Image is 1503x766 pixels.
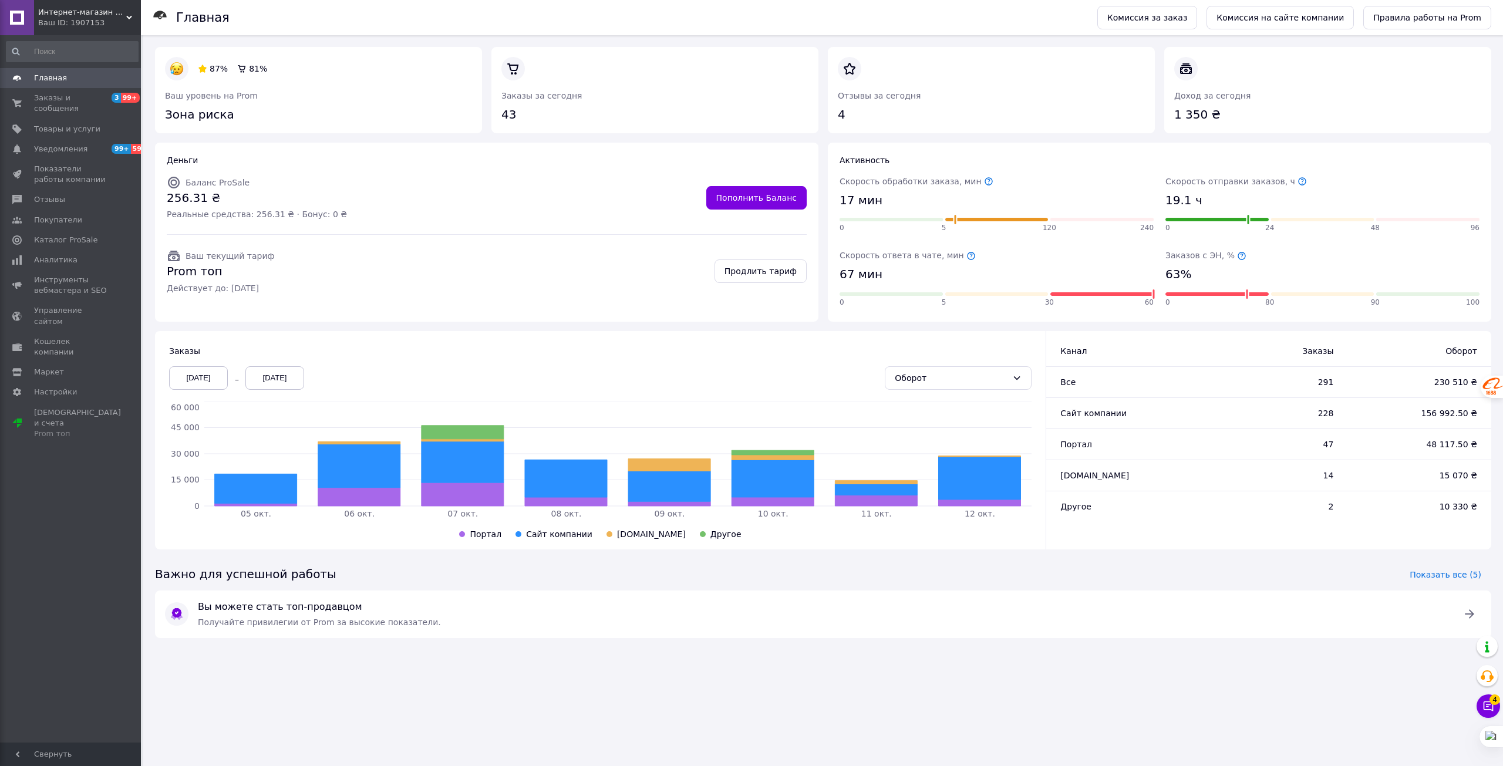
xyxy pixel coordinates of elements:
[895,372,1007,384] div: Оборот
[1060,502,1091,511] span: Другое
[840,251,976,260] span: Скорость ответа в чате, мин
[526,529,592,539] span: Сайт компании
[344,509,375,518] tspan: 06 окт.
[840,156,889,165] span: Активность
[1265,223,1274,233] span: 24
[34,305,109,326] span: Управление сайтом
[34,164,109,185] span: Показатели работы компании
[1363,6,1491,29] a: Правила работы на Prom
[1209,376,1334,388] span: 291
[1357,407,1477,419] span: 156 992.50 ₴
[1097,6,1198,29] a: Комиссия за заказ
[6,41,139,62] input: Поиск
[1209,438,1334,450] span: 47
[121,93,140,103] span: 99+
[1060,377,1076,387] span: Все
[186,251,274,261] span: Ваш текущий тариф
[1489,694,1500,705] span: 4
[38,18,141,28] div: Ваш ID: 1907153
[34,367,64,377] span: Маркет
[34,407,121,440] span: [DEMOGRAPHIC_DATA] и счета
[1165,266,1191,283] span: 63%
[840,177,993,186] span: Скорость обработки заказа, мин
[167,156,198,165] span: Деньги
[861,509,892,518] tspan: 11 окт.
[1165,223,1170,233] span: 0
[617,529,686,539] span: [DOMAIN_NAME]
[167,263,274,280] span: Prom топ
[1207,6,1354,29] a: Комиссия на сайте компании
[1043,223,1056,233] span: 120
[551,509,581,518] tspan: 08 окт.
[965,509,995,518] tspan: 12 окт.
[34,235,97,245] span: Каталог ProSale
[241,509,271,518] tspan: 05 окт.
[1145,298,1154,308] span: 60
[1357,438,1477,450] span: 48 117.50 ₴
[34,428,121,439] div: Prom топ
[1371,298,1380,308] span: 90
[942,298,946,308] span: 5
[34,336,109,357] span: Кошелек компании
[34,73,67,83] span: Главная
[1165,251,1246,260] span: Заказов с ЭН, %
[34,275,109,296] span: Инструменты вебмастера и SEO
[171,403,200,412] tspan: 60 000
[942,223,946,233] span: 5
[131,144,144,154] span: 59
[1209,501,1334,512] span: 2
[245,366,304,390] div: [DATE]
[198,600,1448,614] span: Вы можете стать топ-продавцом
[1265,298,1274,308] span: 80
[167,282,274,294] span: Действует до: [DATE]
[34,387,77,397] span: Настройки
[171,475,200,484] tspan: 15 000
[715,259,807,283] a: Продлить тариф
[112,144,131,154] span: 99+
[171,449,200,458] tspan: 30 000
[758,509,788,518] tspan: 10 окт.
[1471,223,1480,233] span: 96
[1209,470,1334,481] span: 14
[1209,345,1334,357] span: Заказы
[186,178,250,187] span: Баланс ProSale
[1357,501,1477,512] span: 10 330 ₴
[840,298,844,308] span: 0
[1165,192,1202,209] span: 19.1 ч
[655,509,685,518] tspan: 09 окт.
[1165,298,1170,308] span: 0
[249,64,267,73] span: 81%
[1140,223,1154,233] span: 240
[34,124,100,134] span: Товары и услуги
[1045,298,1054,308] span: 30
[1060,471,1129,480] span: [DOMAIN_NAME]
[34,215,82,225] span: Покупатели
[1357,470,1477,481] span: 15 070 ₴
[112,93,121,103] span: 3
[1357,376,1477,388] span: 230 510 ₴
[710,529,742,539] span: Другое
[167,190,347,207] span: 256.31 ₴
[167,208,347,220] span: Реальные средства: 256.31 ₴ · Бонус: 0 ₴
[840,266,882,283] span: 67 мин
[194,501,200,511] tspan: 0
[1165,177,1307,186] span: Скорость отправки заказов, ч
[38,7,126,18] span: Интернет-магазин "Бленда-Шоп"
[1357,345,1477,357] span: Оборот
[155,590,1491,638] a: Вы можете стать топ-продавцомПолучайте привилегии от Prom за высокие показатели.
[34,194,65,205] span: Отзывы
[840,192,882,209] span: 17 мин
[1060,440,1092,449] span: Портал
[840,223,844,233] span: 0
[1209,407,1334,419] span: 228
[155,566,336,583] span: Важно для успешной работы
[169,366,228,390] div: [DATE]
[171,423,200,432] tspan: 45 000
[706,186,807,210] a: Пополнить Баланс
[447,509,478,518] tspan: 07 окт.
[176,11,230,25] h1: Главная
[1371,223,1380,233] span: 48
[1410,569,1481,581] span: Показать все (5)
[1060,409,1127,418] span: Сайт компании
[1477,694,1500,718] button: Чат с покупателем4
